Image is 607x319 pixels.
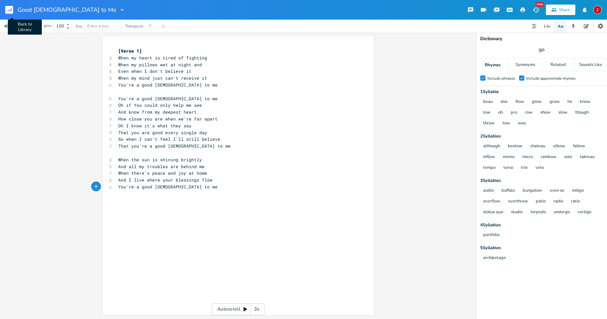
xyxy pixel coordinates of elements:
[578,210,591,215] button: vertigo
[476,58,509,72] div: Rhymes
[118,55,207,61] span: When my heart is tired of fighting
[480,246,603,250] div: 5 Syllable s
[539,46,545,54] span: go
[118,75,207,81] span: When my mind just can't receive it
[553,144,565,149] button: elbow
[554,210,570,215] button: undergo
[118,143,231,149] span: That you're a good [DEMOGRAPHIC_DATA] to me
[541,154,556,160] button: rainbow
[483,144,500,149] button: although
[535,165,544,171] button: veto
[502,121,510,126] button: tow
[5,2,18,18] button: Back to Library
[483,154,495,160] button: inflow
[532,99,542,105] button: glow
[580,99,590,105] button: know
[511,110,517,116] button: pro
[125,24,143,28] div: Transpose
[87,23,109,29] span: Enter a key
[118,157,202,163] span: When the sun is shining brightly
[118,177,212,183] span: And I live where your blessings flow
[559,7,570,13] div: Share
[118,82,218,88] span: You're a good [DEMOGRAPHIC_DATA] to me
[503,154,515,160] button: memo
[118,170,207,176] span: When there's peace and joy at home
[118,164,205,169] span: And all my troubles are behind me
[118,96,218,102] span: You're a good [DEMOGRAPHIC_DATA] to me
[522,154,533,160] button: micro
[118,62,202,68] span: When my pillows wet at night and
[523,188,542,194] button: bungalow
[118,123,191,129] span: Oh I know it's what they say
[516,99,524,105] button: flow
[550,99,560,105] button: grow
[531,210,546,215] button: torpedo
[575,58,607,72] div: Sounds Like
[483,188,494,194] button: audio
[530,144,545,149] button: chateau
[118,48,142,54] span: [Verse 1]
[571,199,580,204] button: ratio
[118,184,218,190] span: You're a good [DEMOGRAPHIC_DATA] to me
[508,144,522,149] button: bestow
[480,37,603,41] div: Dictionary
[483,210,503,215] button: status quo
[575,110,589,116] button: though
[503,165,513,171] button: torso
[509,58,541,72] div: Synonyms
[536,199,546,204] button: patio
[480,179,603,183] div: 3 Syllable s
[550,188,564,194] button: even so
[558,110,567,116] button: slow
[572,188,584,194] button: indigo
[118,116,218,122] span: How close you are when we're far apart
[118,102,202,108] span: Oh if You could only help me see
[501,188,515,194] button: buffalo
[118,136,220,142] span: So when I can't feel I'll still believe
[44,24,51,28] div: BPM
[480,90,603,94] div: 1 Syllable
[508,199,528,204] button: overthrow
[529,4,542,16] button: New
[212,303,265,315] div: Autoscroll
[500,99,508,105] button: doe
[487,76,515,80] div: Include phrases
[483,255,506,261] button: archipelago
[511,210,523,215] button: studio
[536,2,544,7] div: New
[498,110,503,116] button: oh
[567,99,572,105] button: ho
[564,154,572,160] button: solo
[483,232,500,238] button: portfolio
[483,121,495,126] button: throw
[540,110,550,116] button: show
[251,303,263,315] div: 3x
[118,130,207,136] span: That you are good every single day
[546,5,575,15] button: Share
[118,68,191,74] span: Even when I don't believe it
[573,144,585,149] button: fallow
[526,76,576,80] div: Include approximate rhymes
[483,99,493,105] button: beau
[483,165,496,171] button: tempo
[118,109,197,115] span: And know from my deepest heart
[483,110,490,116] button: low
[542,58,574,72] div: Related
[521,165,528,171] button: trio
[593,6,602,14] div: 2WaterMatt
[480,223,603,227] div: 4 Syllable s
[18,7,116,13] span: Good [DEMOGRAPHIC_DATA] to Me
[525,110,533,116] button: row
[580,154,595,160] button: tableau
[518,121,526,126] button: woe
[593,2,602,17] button: 2
[483,199,500,204] button: overflow
[553,199,563,204] button: radio
[480,134,603,138] div: 2 Syllable s
[76,24,82,28] div: Key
